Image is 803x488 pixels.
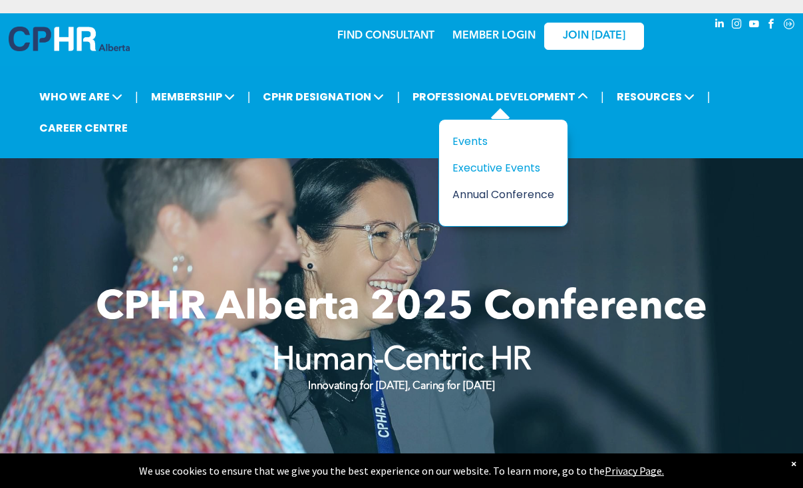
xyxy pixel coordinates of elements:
[713,17,727,35] a: linkedin
[452,133,544,150] div: Events
[135,83,138,110] li: |
[544,23,644,50] a: JOIN [DATE]
[408,84,592,109] span: PROFESSIONAL DEVELOPMENT
[563,30,625,43] span: JOIN [DATE]
[147,84,239,109] span: MEMBERSHIP
[601,83,604,110] li: |
[259,84,388,109] span: CPHR DESIGNATION
[272,345,532,377] strong: Human-Centric HR
[747,17,762,35] a: youtube
[452,133,554,150] a: Events
[764,17,779,35] a: facebook
[96,289,707,328] span: CPHR Alberta 2025 Conference
[35,84,126,109] span: WHO WE ARE
[452,160,544,176] div: Executive Events
[247,83,251,110] li: |
[308,381,494,392] strong: Innovating for [DATE], Caring for [DATE]
[707,83,711,110] li: |
[9,27,130,51] img: A blue and white logo for cp alberta
[337,31,434,41] a: FIND CONSULTANT
[452,186,544,203] div: Annual Conference
[605,464,664,477] a: Privacy Page.
[791,457,796,470] div: Dismiss notification
[782,17,796,35] a: Social network
[452,31,536,41] a: MEMBER LOGIN
[35,116,132,140] a: CAREER CENTRE
[730,17,744,35] a: instagram
[452,160,554,176] a: Executive Events
[613,84,699,109] span: RESOURCES
[452,186,554,203] a: Annual Conference
[397,83,400,110] li: |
